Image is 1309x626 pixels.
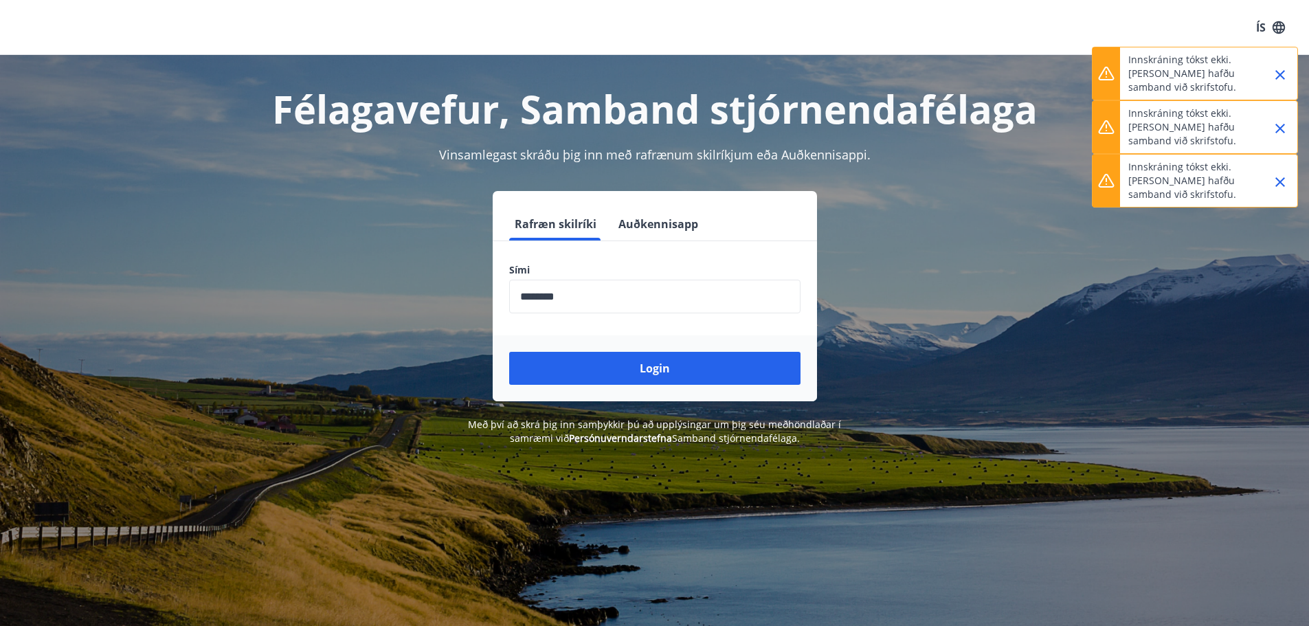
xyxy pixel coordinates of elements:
[1268,170,1292,194] button: Close
[1128,107,1249,148] p: Innskráning tókst ekki. [PERSON_NAME] hafðu samband við skrifstofu.
[439,146,871,163] span: Vinsamlegast skráðu þig inn með rafrænum skilríkjum eða Auðkennisappi.
[468,418,841,445] span: Með því að skrá þig inn samþykkir þú að upplýsingar um þig séu meðhöndlaðar í samræmi við Samband...
[509,263,801,277] label: Sími
[1268,117,1292,140] button: Close
[1249,15,1293,40] button: ÍS
[509,352,801,385] button: Login
[1128,53,1249,94] p: Innskráning tókst ekki. [PERSON_NAME] hafðu samband við skrifstofu.
[1268,63,1292,87] button: Close
[569,432,672,445] a: Persónuverndarstefna
[509,208,602,241] button: Rafræn skilríki
[1128,160,1249,201] p: Innskráning tókst ekki. [PERSON_NAME] hafðu samband við skrifstofu.
[613,208,704,241] button: Auðkennisapp
[177,82,1133,135] h1: Félagavefur, Samband stjórnendafélaga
